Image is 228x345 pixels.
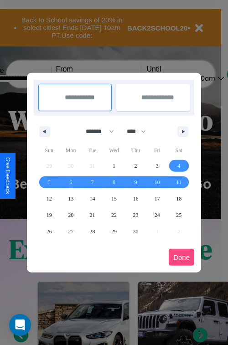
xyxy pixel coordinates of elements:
[5,157,11,194] div: Give Feedback
[125,158,146,174] button: 2
[68,191,73,207] span: 13
[176,174,181,191] span: 11
[133,223,138,240] span: 30
[134,174,137,191] span: 9
[125,223,146,240] button: 30
[134,158,137,174] span: 2
[103,223,124,240] button: 29
[82,223,103,240] button: 28
[155,191,160,207] span: 17
[133,207,138,223] span: 23
[60,223,81,240] button: 27
[113,158,115,174] span: 1
[90,191,95,207] span: 14
[103,143,124,158] span: Wed
[125,191,146,207] button: 16
[125,143,146,158] span: Thu
[111,207,117,223] span: 22
[133,191,138,207] span: 16
[146,158,168,174] button: 3
[146,207,168,223] button: 24
[47,191,52,207] span: 12
[90,207,95,223] span: 21
[82,143,103,158] span: Tue
[90,223,95,240] span: 28
[156,158,159,174] span: 3
[60,191,81,207] button: 13
[38,223,60,240] button: 26
[91,174,94,191] span: 7
[82,207,103,223] button: 21
[103,191,124,207] button: 15
[169,249,194,266] button: Done
[155,174,160,191] span: 10
[111,223,117,240] span: 29
[38,191,60,207] button: 12
[168,158,190,174] button: 4
[146,191,168,207] button: 17
[113,174,115,191] span: 8
[125,174,146,191] button: 9
[60,207,81,223] button: 20
[176,207,181,223] span: 25
[38,143,60,158] span: Sun
[146,174,168,191] button: 10
[176,191,181,207] span: 18
[9,314,31,336] div: Open Intercom Messenger
[168,174,190,191] button: 11
[168,207,190,223] button: 25
[125,207,146,223] button: 23
[146,143,168,158] span: Fri
[103,158,124,174] button: 1
[177,158,180,174] span: 4
[68,223,73,240] span: 27
[48,174,51,191] span: 5
[103,174,124,191] button: 8
[155,207,160,223] span: 24
[168,143,190,158] span: Sat
[60,143,81,158] span: Mon
[38,207,60,223] button: 19
[111,191,117,207] span: 15
[82,191,103,207] button: 14
[68,207,73,223] span: 20
[38,174,60,191] button: 5
[47,207,52,223] span: 19
[168,191,190,207] button: 18
[103,207,124,223] button: 22
[47,223,52,240] span: 26
[69,174,72,191] span: 6
[82,174,103,191] button: 7
[60,174,81,191] button: 6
